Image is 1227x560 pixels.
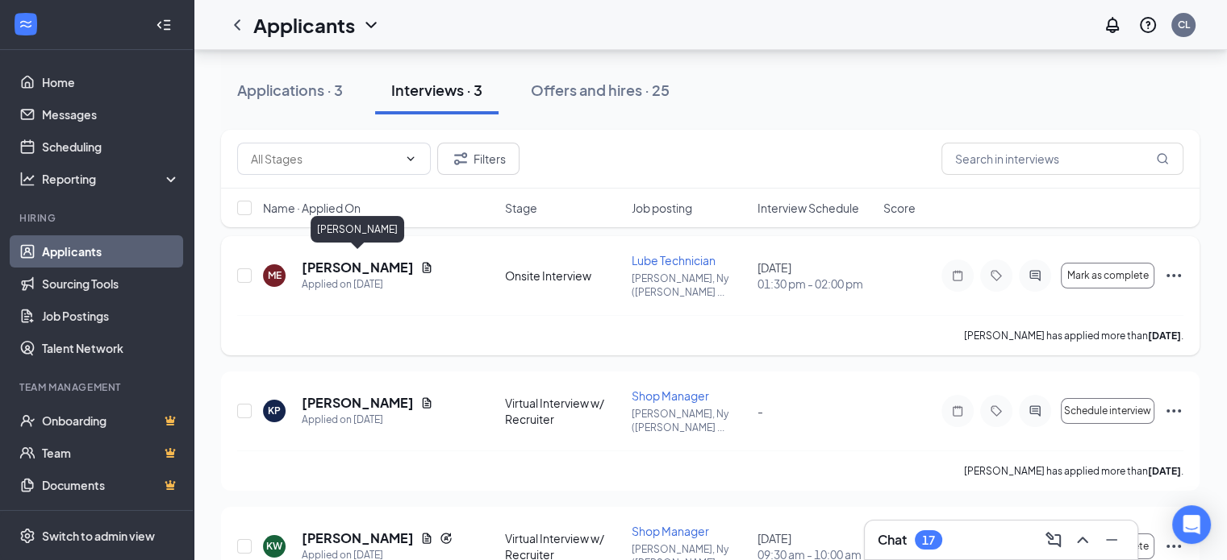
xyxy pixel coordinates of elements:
[302,276,433,292] div: Applied on [DATE]
[302,259,414,276] h5: [PERSON_NAME]
[757,259,874,292] div: [DATE]
[632,272,748,299] p: [PERSON_NAME], Ny ([PERSON_NAME] ...
[42,332,180,364] a: Talent Network
[42,235,180,268] a: Applicants
[505,200,537,216] span: Stage
[1041,527,1066,553] button: ComposeMessage
[883,200,916,216] span: Score
[263,200,361,216] span: Name · Applied On
[878,531,907,549] h3: Chat
[19,211,177,225] div: Hiring
[18,16,34,32] svg: WorkstreamLogo
[42,98,180,131] a: Messages
[1156,152,1169,165] svg: MagnifyingGlass
[391,80,482,100] div: Interviews · 3
[268,404,281,417] div: KP
[19,380,177,394] div: Team Management
[505,395,621,427] div: Virtual Interview w/ Recruiter
[632,407,748,434] p: [PERSON_NAME], Ny ([PERSON_NAME] ...
[42,66,180,98] a: Home
[42,404,180,437] a: OnboardingCrown
[42,469,180,501] a: DocumentsCrown
[632,253,716,268] span: Lube Technician
[251,150,398,168] input: All Stages
[311,216,404,243] div: [PERSON_NAME]
[42,528,155,544] div: Switch to admin view
[1148,330,1181,342] b: [DATE]
[302,394,414,412] h5: [PERSON_NAME]
[227,15,247,35] svg: ChevronLeft
[437,143,520,175] button: Filter Filters
[964,464,1183,478] p: [PERSON_NAME] has applied more than .
[1025,404,1045,417] svg: ActiveChat
[631,200,691,216] span: Job posting
[1172,505,1211,544] div: Open Intercom Messenger
[451,149,470,168] svg: Filter
[42,171,181,187] div: Reporting
[632,524,709,538] span: Shop Manager
[987,404,1006,417] svg: Tag
[948,404,967,417] svg: Note
[253,11,355,39] h1: Applicants
[757,200,859,216] span: Interview Schedule
[268,268,282,282] div: ME
[948,269,967,282] svg: Note
[420,532,433,545] svg: Document
[1103,15,1122,35] svg: Notifications
[42,131,180,163] a: Scheduling
[1178,18,1190,31] div: CL
[1061,263,1154,288] button: Mark as complete
[266,539,282,553] div: KW
[42,300,180,332] a: Job Postings
[1164,266,1183,285] svg: Ellipses
[19,528,35,544] svg: Settings
[505,268,621,284] div: Onsite Interview
[1102,530,1121,550] svg: Minimize
[440,532,453,545] svg: Reapply
[1073,530,1092,550] svg: ChevronUp
[1061,398,1154,424] button: Schedule interview
[1064,405,1151,417] span: Schedule interview
[1138,15,1158,35] svg: QuestionInfo
[757,276,874,292] span: 01:30 pm - 02:00 pm
[922,533,935,547] div: 17
[42,501,180,533] a: SurveysCrown
[1148,465,1181,477] b: [DATE]
[531,80,670,100] div: Offers and hires · 25
[1025,269,1045,282] svg: ActiveChat
[987,269,1006,282] svg: Tag
[420,261,433,274] svg: Document
[1099,527,1125,553] button: Minimize
[42,437,180,469] a: TeamCrown
[420,396,433,409] svg: Document
[19,171,35,187] svg: Analysis
[302,529,414,547] h5: [PERSON_NAME]
[757,404,763,418] span: -
[404,152,417,165] svg: ChevronDown
[361,15,381,35] svg: ChevronDown
[964,329,1183,342] p: [PERSON_NAME] has applied more than .
[941,143,1183,175] input: Search in interviews
[1070,527,1096,553] button: ChevronUp
[1164,537,1183,556] svg: Ellipses
[1164,401,1183,421] svg: Ellipses
[1044,530,1063,550] svg: ComposeMessage
[42,268,180,300] a: Sourcing Tools
[237,80,343,100] div: Applications · 3
[156,17,172,33] svg: Collapse
[302,412,433,428] div: Applied on [DATE]
[1066,270,1148,281] span: Mark as complete
[632,388,709,403] span: Shop Manager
